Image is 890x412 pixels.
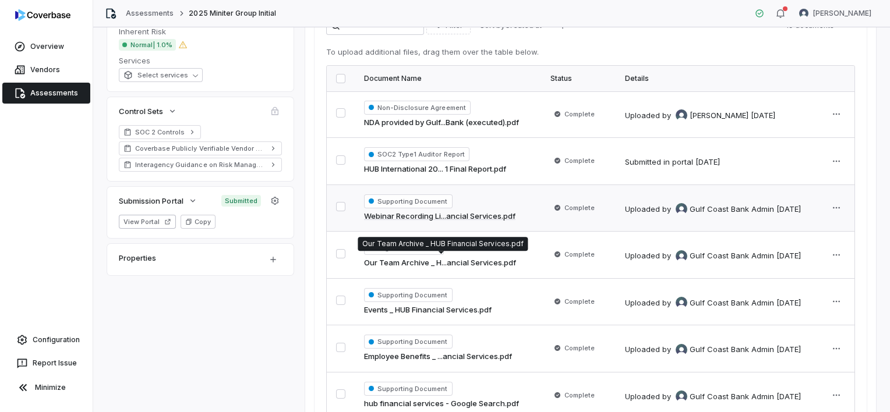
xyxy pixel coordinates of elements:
button: Submission Portal [115,190,201,211]
a: NDA provided by Gulf...Bank (executed).pdf [364,117,519,129]
div: by [662,344,774,356]
span: Supporting Document [364,288,453,302]
div: Document Name [364,74,532,83]
div: Uploaded [625,203,801,215]
span: Supporting Document [364,382,453,396]
span: Complete [564,343,595,353]
div: by [662,390,774,402]
img: Gulf Coast Bank Admin avatar [676,250,687,262]
span: Complete [564,203,595,212]
a: hub financial services - Google Search.pdf [364,398,519,410]
span: [PERSON_NAME] [690,110,748,122]
span: Gulf Coast Bank Admin [690,297,774,309]
img: Shannon LeBlanc avatar [799,9,808,18]
span: 2025 Miniter Group Initial [189,9,276,18]
span: SOC 2 Controls [135,127,185,137]
span: Gulf Coast Bank Admin [690,344,774,356]
span: Complete [564,109,595,119]
a: SOC 2 Controls [119,125,201,139]
div: Uploaded [625,250,801,262]
img: Gulf Coast Bank Admin avatar [676,344,687,356]
a: Configuration [5,329,88,350]
a: Vendors [2,59,90,80]
span: Submission Portal [119,196,183,206]
span: Gulf Coast Bank Admin [690,204,774,215]
span: Submitted [221,195,261,207]
a: Overview [2,36,90,57]
img: Gulf Coast Bank Admin avatar [676,390,687,402]
img: Gulf Coast Bank Admin avatar [676,297,687,308]
div: [DATE] [776,297,801,309]
a: Our Team Archive _ H...ancial Services.pdf [364,257,516,269]
button: Report Issue [5,353,88,374]
span: Coverbase Publicly Verifiable Vendor Controls [135,144,266,153]
div: by [662,109,748,121]
div: Uploaded [625,344,801,356]
img: Shannon LeBlanc avatar [676,109,687,121]
span: Supporting Document [364,335,453,349]
div: [DATE] [776,204,801,215]
span: SOC2 Type1 Auditor Report [364,147,469,161]
span: Supporting Document [364,194,453,208]
span: Gulf Coast Bank Admin [690,250,774,262]
div: [DATE] [695,157,720,168]
div: Details [625,74,809,83]
span: Normal | 1.0% [119,39,176,51]
a: Webinar Recording Li...ancial Services.pdf [364,211,515,222]
p: To upload additional files, drag them over the table below. [326,47,855,58]
div: Uploaded [625,109,775,121]
div: Status [550,74,606,83]
p: Our Team Archive _ HUB Financial Services.pdf [362,239,523,248]
button: Minimize [5,376,88,399]
a: Assessments [126,9,174,18]
div: Uploaded [625,390,801,402]
span: Non-Disclosure Agreement [364,101,471,115]
div: [DATE] [776,344,801,356]
a: HUB International 20... 1 Final Report.pdf [364,164,506,175]
div: by [662,297,774,308]
div: Uploaded [625,297,801,308]
span: Interagency Guidance on Risk Management [135,160,266,169]
span: Complete [564,297,595,306]
a: Coverbase Publicly Verifiable Vendor Controls [119,141,282,155]
div: [DATE] [751,110,775,122]
span: Control Sets [119,106,163,116]
div: by [662,203,774,215]
span: Select services [123,70,188,80]
dt: Services [119,55,282,66]
img: logo-D7KZi-bG.svg [15,9,70,21]
button: View Portal [119,215,176,229]
div: by [662,250,774,262]
span: Complete [564,156,595,165]
div: [DATE] [776,391,801,403]
div: [DATE] [776,250,801,262]
span: [PERSON_NAME] [813,9,871,18]
img: Gulf Coast Bank Admin avatar [676,203,687,215]
span: Gulf Coast Bank Admin [690,391,774,403]
div: Submitted in portal [625,157,720,168]
a: Employee Benefits _ ...ancial Services.pdf [364,351,512,363]
a: Events _ HUB Financial Services.pdf [364,304,492,316]
button: Shannon LeBlanc avatar[PERSON_NAME] [792,5,878,22]
a: Interagency Guidance on Risk Management [119,158,282,172]
span: Complete [564,390,595,400]
dt: Inherent Risk [119,26,282,37]
button: Copy [181,215,216,229]
button: Control Sets [115,101,181,122]
span: Complete [564,250,595,259]
a: Assessments [2,83,90,104]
